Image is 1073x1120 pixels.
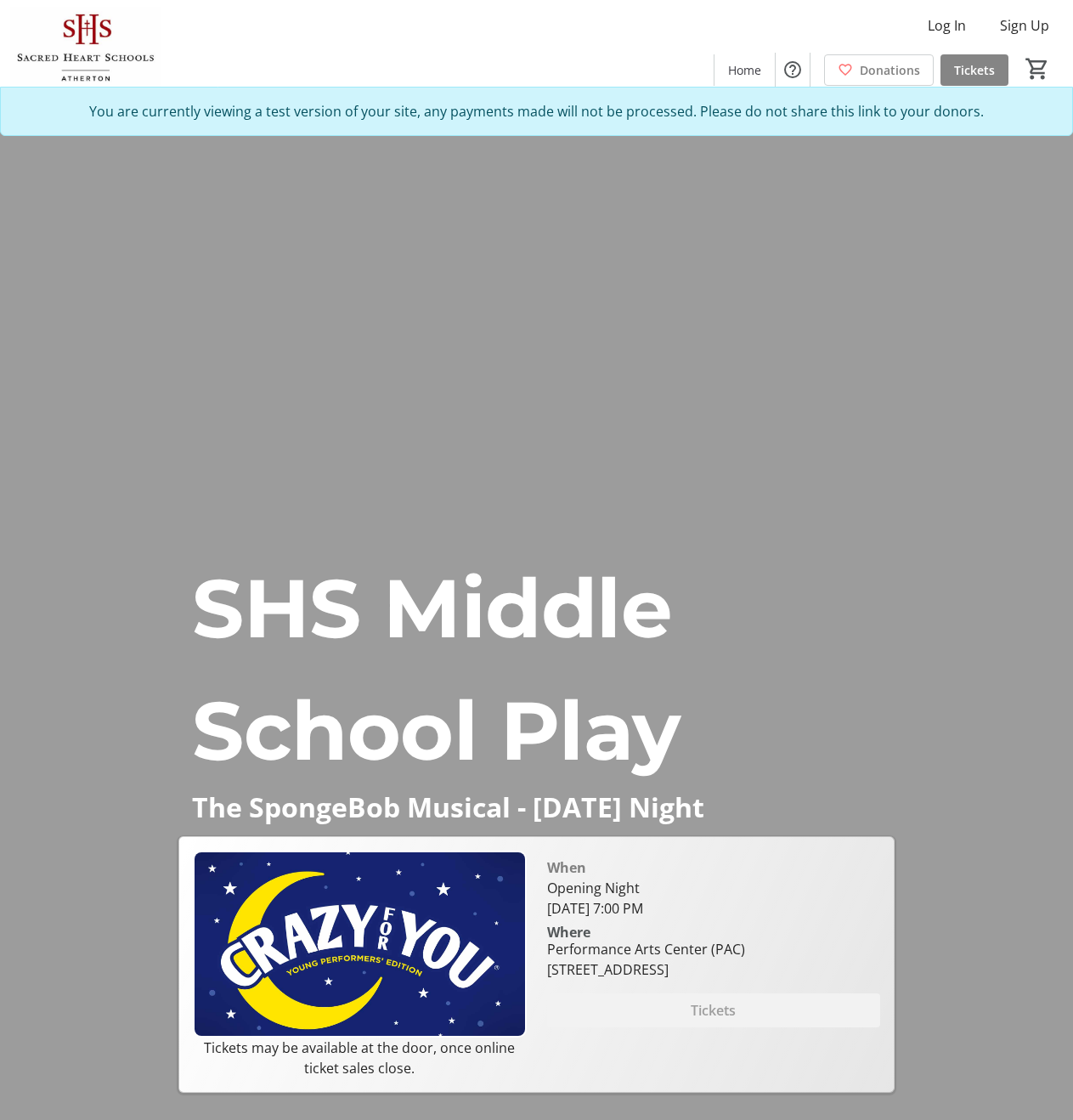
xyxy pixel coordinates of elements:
[986,12,1063,39] button: Sign Up
[914,12,980,39] button: Log In
[824,54,934,86] a: Donations
[547,878,880,919] div: Opening Night [DATE] 7:00 PM
[940,54,1008,86] a: Tickets
[928,15,966,36] span: Log In
[776,53,810,87] button: Help
[193,851,526,1038] img: Campaign CTA Media Photo
[547,925,590,939] div: Where
[714,54,775,86] a: Home
[1000,15,1049,36] span: Sign Up
[10,7,161,92] img: Sacred Heart Schools, Atherton's Logo
[860,61,920,79] span: Donations
[192,558,681,780] span: SHS Middle School Play
[954,61,995,79] span: Tickets
[547,857,586,878] div: When
[547,939,745,959] div: Performance Arts Center (PAC)
[193,1038,526,1078] p: Tickets may be available at the door, once online ticket sales close.
[547,959,745,980] div: [STREET_ADDRESS]
[192,792,880,822] p: The SpongeBob Musical - [DATE] Night
[728,61,761,79] span: Home
[1022,54,1053,84] button: Cart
